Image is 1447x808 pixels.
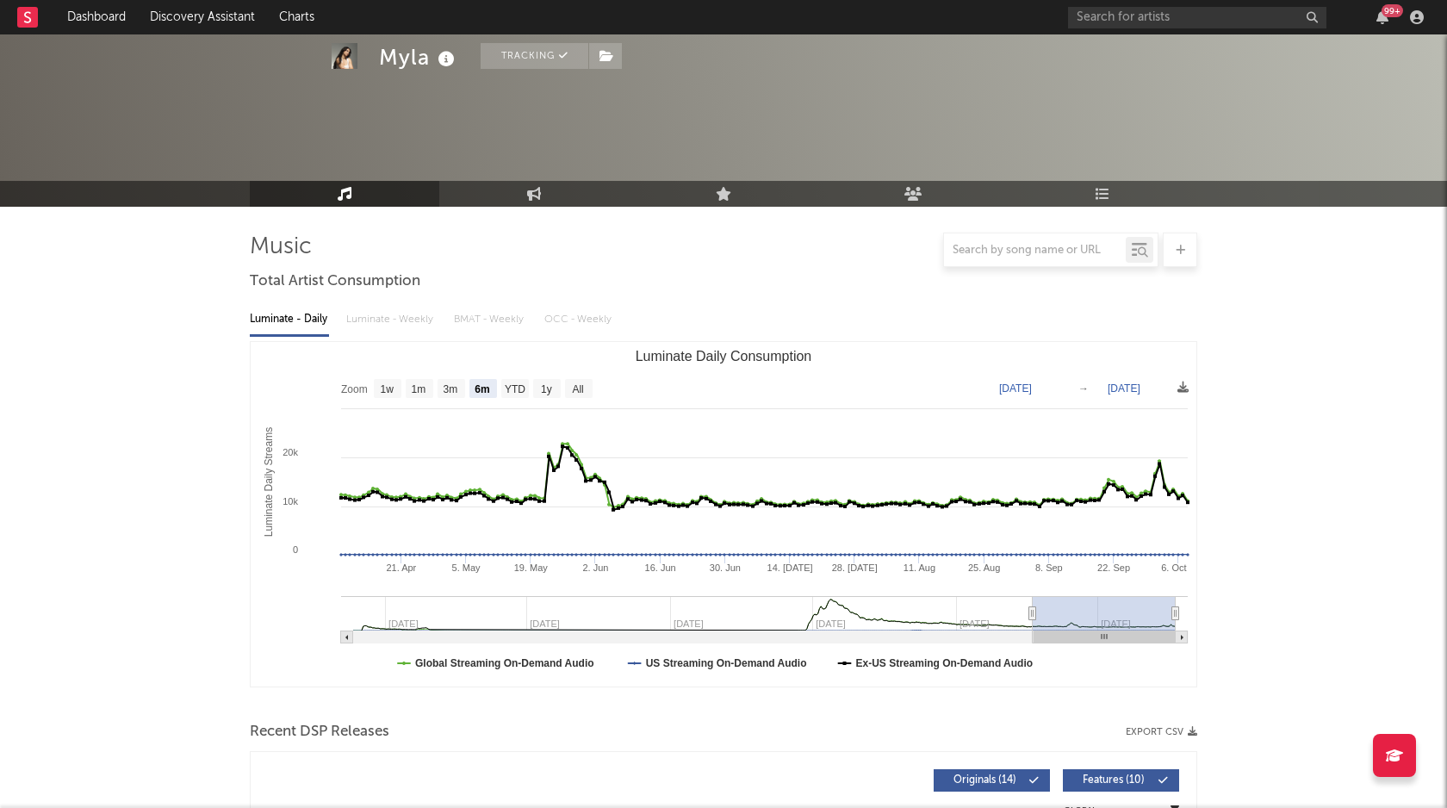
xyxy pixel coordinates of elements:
text: 25. Aug [968,562,1000,573]
input: Search by song name or URL [944,244,1126,258]
span: Features ( 10 ) [1074,775,1153,786]
text: Global Streaming On-Demand Audio [415,657,594,669]
text: Luminate Daily Streams [263,427,275,537]
text: 30. Jun [710,562,741,573]
text: 1w [381,383,394,395]
text: 10k [283,496,298,507]
text: → [1078,382,1089,395]
button: 99+ [1376,10,1388,24]
button: Tracking [481,43,588,69]
span: Recent DSP Releases [250,722,389,743]
button: Export CSV [1126,727,1197,737]
button: Originals(14) [934,769,1050,792]
svg: Luminate Daily Consumption [251,342,1196,687]
button: Features(10) [1063,769,1179,792]
text: Luminate Daily Consumption [636,349,812,364]
text: [DATE] [1108,382,1140,395]
text: Ex-US Streaming On-Demand Audio [856,657,1034,669]
text: 19. May [514,562,549,573]
text: 1y [541,383,552,395]
text: 11. Aug [904,562,935,573]
text: 5. May [452,562,481,573]
text: 8. Sep [1035,562,1063,573]
div: Myla [379,43,459,71]
text: 3m [444,383,458,395]
div: 99 + [1382,4,1403,17]
input: Search for artists [1068,7,1326,28]
span: Originals ( 14 ) [945,775,1024,786]
text: 16. Jun [645,562,676,573]
text: All [572,383,583,395]
text: Zoom [341,383,368,395]
text: 0 [293,544,298,555]
text: 21. Apr [386,562,416,573]
text: 22. Sep [1097,562,1130,573]
text: 2. Jun [582,562,608,573]
text: [DATE] [999,382,1032,395]
span: Total Artist Consumption [250,271,420,292]
text: 14. [DATE] [767,562,813,573]
text: 1m [412,383,426,395]
div: Luminate - Daily [250,305,329,334]
text: US Streaming On-Demand Audio [646,657,807,669]
text: 6m [475,383,489,395]
text: 6. Oct [1161,562,1186,573]
text: YTD [505,383,525,395]
text: 28. [DATE] [832,562,878,573]
text: 20k [283,447,298,457]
